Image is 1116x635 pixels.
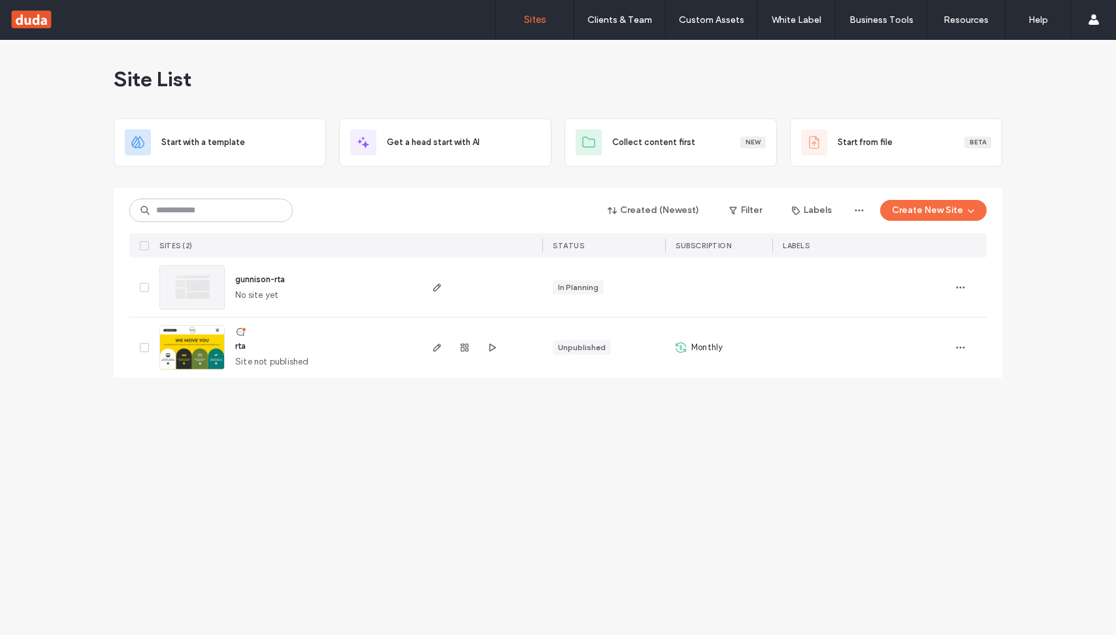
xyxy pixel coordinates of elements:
[679,14,744,25] label: Custom Assets
[691,341,723,354] span: Monthly
[339,118,551,167] div: Get a head start with AI
[880,200,987,221] button: Create New Site
[838,136,893,149] span: Start from file
[235,355,309,368] span: Site not published
[944,14,989,25] label: Resources
[597,200,711,221] button: Created (Newest)
[565,118,777,167] div: Collect content firstNew
[160,266,224,309] img: project thumbnail
[558,282,599,293] div: In Planning
[114,118,326,167] div: Start with a template
[161,136,245,149] span: Start with a template
[114,66,191,92] span: Site List
[612,136,695,149] span: Collect content first
[772,14,821,25] label: White Label
[849,14,913,25] label: Business Tools
[783,241,810,250] span: LABELS
[235,289,278,302] span: No site yet
[558,342,606,353] div: Unpublished
[159,241,193,250] span: SITES (2)
[524,14,546,25] label: Sites
[676,241,731,250] span: SUBSCRIPTION
[587,14,652,25] label: Clients & Team
[553,241,584,250] span: STATUS
[1028,14,1048,25] label: Help
[790,118,1002,167] div: Start from fileBeta
[716,200,775,221] button: Filter
[964,137,991,148] div: Beta
[235,341,246,351] a: rta
[780,200,844,221] button: Labels
[387,136,480,149] span: Get a head start with AI
[740,137,766,148] div: New
[235,274,285,284] a: gunnison-rta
